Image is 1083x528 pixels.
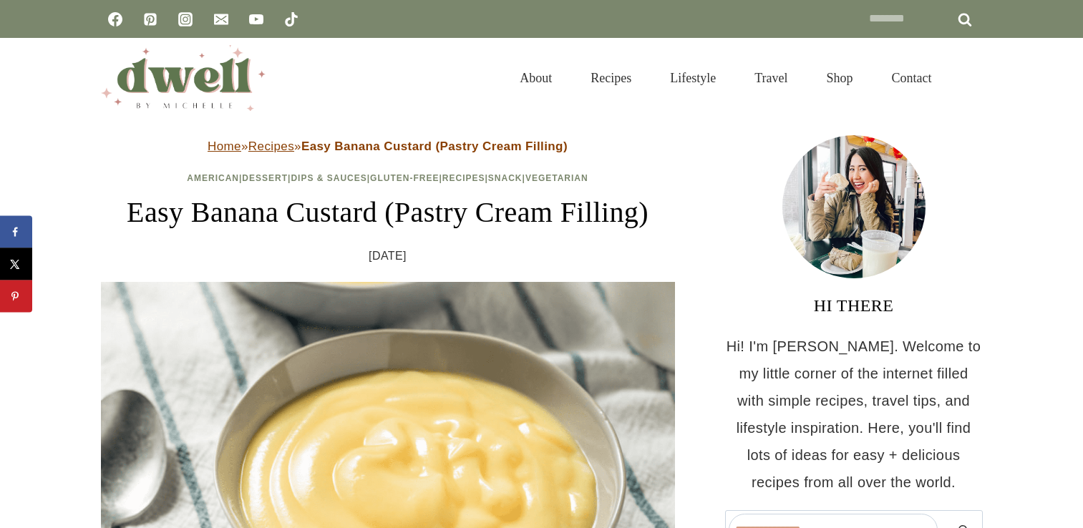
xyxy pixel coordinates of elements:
[101,45,266,111] img: DWELL by michelle
[242,5,271,34] a: YouTube
[101,191,675,234] h1: Easy Banana Custard (Pastry Cream Filling)
[187,173,588,183] span: | | | | | |
[291,173,366,183] a: Dips & Sauces
[651,53,735,103] a: Lifestyle
[807,53,872,103] a: Shop
[500,53,951,103] nav: Primary Navigation
[500,53,571,103] a: About
[488,173,523,183] a: Snack
[958,66,983,90] button: View Search Form
[571,53,651,103] a: Recipes
[207,5,235,34] a: Email
[187,173,239,183] a: American
[725,293,983,318] h3: HI THERE
[208,140,568,153] span: » »
[370,173,439,183] a: Gluten-Free
[248,140,294,153] a: Recipes
[277,5,306,34] a: TikTok
[873,53,951,103] a: Contact
[136,5,165,34] a: Pinterest
[301,140,568,153] strong: Easy Banana Custard (Pastry Cream Filling)
[525,173,588,183] a: Vegetarian
[369,245,407,267] time: [DATE]
[725,333,983,496] p: Hi! I'm [PERSON_NAME]. Welcome to my little corner of the internet filled with simple recipes, tr...
[735,53,807,103] a: Travel
[442,173,485,183] a: Recipes
[101,5,130,34] a: Facebook
[171,5,200,34] a: Instagram
[242,173,288,183] a: Dessert
[208,140,241,153] a: Home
